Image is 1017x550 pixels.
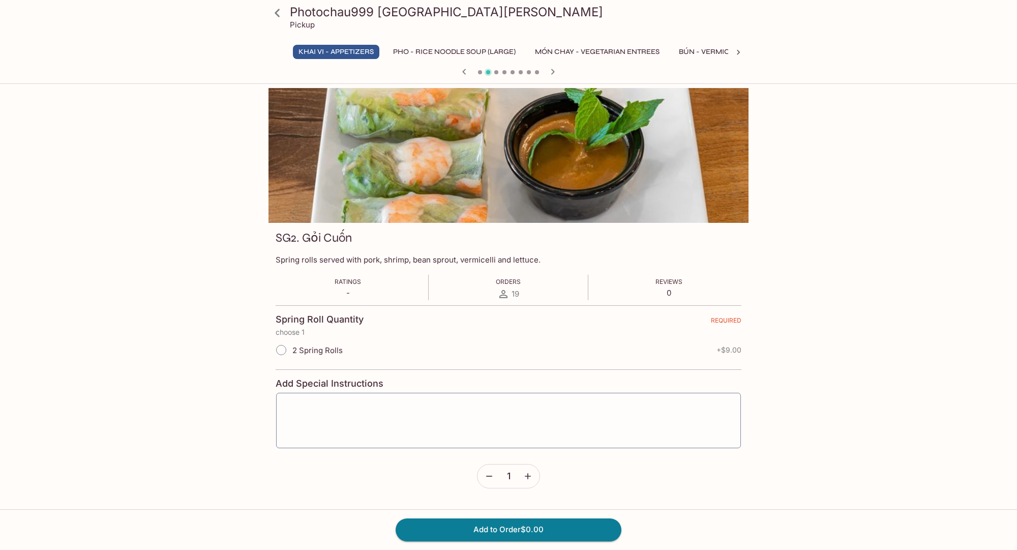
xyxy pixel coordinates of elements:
[711,316,741,328] span: REQUIRED
[673,45,786,59] button: BÚN - Vermicelli Noodles
[396,518,621,541] button: Add to Order$0.00
[512,289,519,299] span: 19
[276,314,364,325] h4: Spring Roll Quantity
[276,378,741,389] h4: Add Special Instructions
[292,345,343,355] span: 2 Spring Rolls
[276,230,352,246] h3: SG2. Gỏi Cuốn
[496,278,521,285] span: Orders
[655,278,682,285] span: Reviews
[293,45,379,59] button: Khai Vi - Appetizers
[268,88,749,223] div: SG2. Gỏi Cuốn
[655,288,682,298] p: 0
[716,346,741,354] span: + $9.00
[387,45,521,59] button: Pho - Rice Noodle Soup (Large)
[335,278,361,285] span: Ratings
[335,288,361,298] p: -
[276,328,741,336] p: choose 1
[507,471,511,482] span: 1
[290,20,315,30] p: Pickup
[290,4,744,20] h3: Photochau999 [GEOGRAPHIC_DATA][PERSON_NAME]
[529,45,665,59] button: MÓN CHAY - Vegetarian Entrees
[276,255,741,265] p: Spring rolls served with pork, shrimp, bean sprout, vermicelli and lettuce.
